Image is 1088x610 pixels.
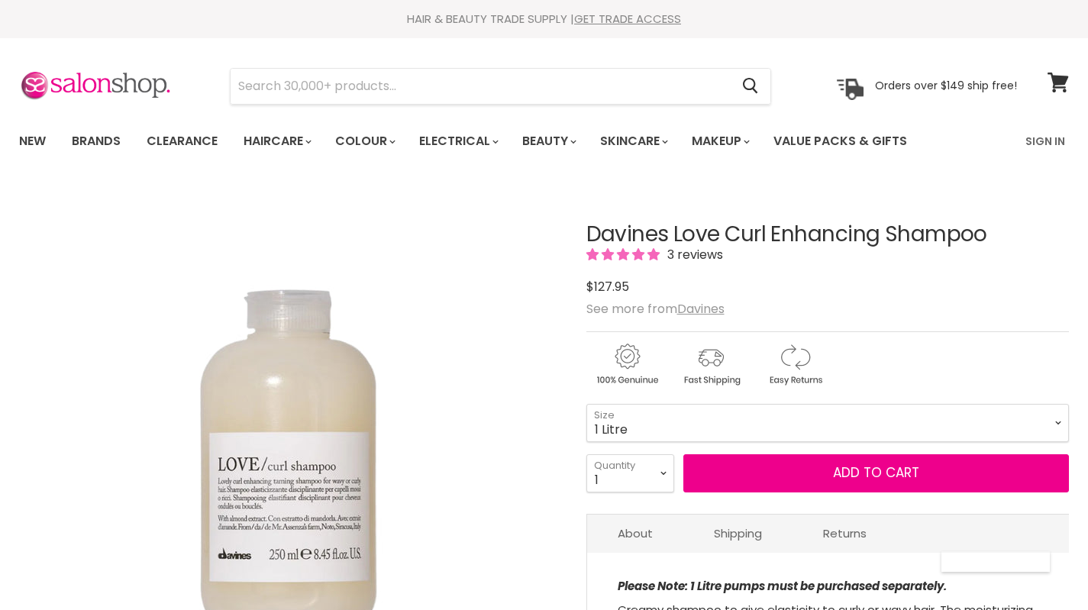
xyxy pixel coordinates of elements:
h1: Davines Love Curl Enhancing Shampoo [586,223,1070,247]
select: Quantity [586,454,674,492]
strong: Please Note: 1 Litre pumps must be purchased separately. [618,578,947,594]
span: 3 reviews [663,246,723,263]
a: Value Packs & Gifts [762,125,919,157]
span: See more from [586,300,725,318]
a: Returns [793,515,897,552]
a: Davines [677,300,725,318]
a: Shipping [683,515,793,552]
ul: Main menu [8,119,967,163]
a: Makeup [680,125,759,157]
a: Skincare [589,125,677,157]
a: Colour [324,125,405,157]
a: About [587,515,683,552]
span: Add to cart [833,463,919,482]
a: Brands [60,125,132,157]
img: returns.gif [754,341,835,388]
form: Product [230,68,771,105]
img: shipping.gif [670,341,751,388]
a: GET TRADE ACCESS [574,11,681,27]
a: Clearance [135,125,229,157]
p: Orders over $149 ship free! [875,79,1017,92]
span: $127.95 [586,278,629,295]
button: Search [730,69,770,104]
a: Electrical [408,125,508,157]
a: Haircare [232,125,321,157]
button: Add to cart [683,454,1070,492]
a: New [8,125,57,157]
img: genuine.gif [586,341,667,388]
a: Beauty [511,125,586,157]
a: Sign In [1016,125,1074,157]
input: Search [231,69,730,104]
span: 5.00 stars [586,246,663,263]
